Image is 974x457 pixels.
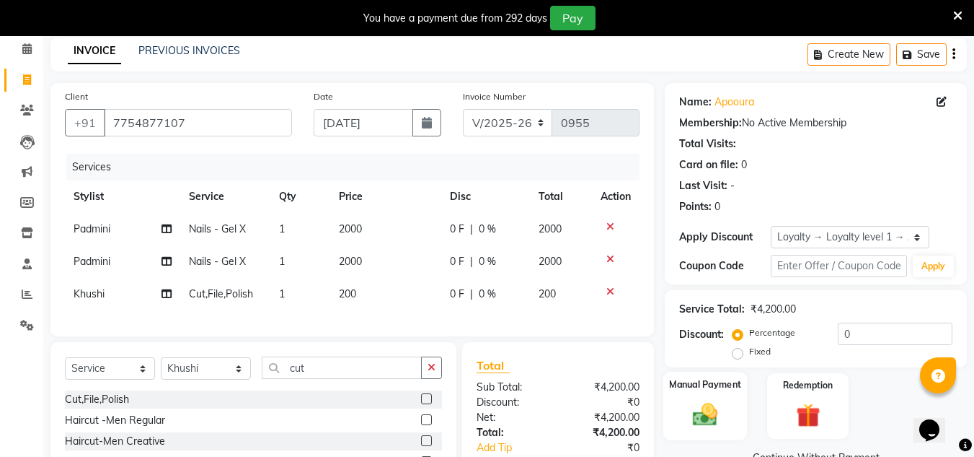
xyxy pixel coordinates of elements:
[807,43,890,66] button: Create New
[730,178,735,193] div: -
[530,180,593,213] th: Total
[749,345,771,358] label: Fixed
[104,109,292,136] input: Search by Name/Mobile/Email/Code
[477,358,510,373] span: Total
[679,178,727,193] div: Last Visit:
[65,413,165,428] div: Haircut -Men Regular
[749,326,795,339] label: Percentage
[679,302,745,317] div: Service Total:
[679,157,738,173] div: Card on file:
[479,222,496,237] span: 0 %
[363,11,547,26] div: You have a payment due from 292 days
[138,44,240,57] a: PREVIOUS INVOICES
[65,434,165,449] div: Haircut-Men Creative
[539,222,562,235] span: 2000
[65,90,88,103] label: Client
[339,287,356,300] span: 200
[470,254,473,269] span: |
[539,287,556,300] span: 200
[470,287,473,302] span: |
[330,180,441,213] th: Price
[913,399,960,443] iframe: chat widget
[679,136,736,152] div: Total Visits:
[913,256,954,277] button: Apply
[450,254,464,269] span: 0 F
[466,440,573,456] a: Add Tip
[189,287,253,300] span: Cut,File,Polish
[771,255,907,277] input: Enter Offer / Coupon Code
[479,287,496,302] span: 0 %
[741,157,747,173] div: 0
[714,199,720,214] div: 0
[714,95,754,110] a: Apooura
[74,222,110,235] span: Padmini
[558,410,650,425] div: ₹4,200.00
[65,180,180,213] th: Stylist
[466,410,558,425] div: Net:
[450,287,464,302] span: 0 F
[466,395,558,410] div: Discount:
[441,180,529,213] th: Disc
[558,425,650,440] div: ₹4,200.00
[470,222,473,237] span: |
[66,154,650,180] div: Services
[270,180,330,213] th: Qty
[679,116,952,131] div: No Active Membership
[279,287,285,300] span: 1
[679,258,770,274] div: Coupon Code
[314,90,333,103] label: Date
[679,95,712,110] div: Name:
[189,222,246,235] span: Nails - Gel X
[74,255,110,268] span: Padmini
[339,222,362,235] span: 2000
[896,43,947,66] button: Save
[592,180,639,213] th: Action
[262,357,422,379] input: Search or Scan
[783,379,833,392] label: Redemption
[466,425,558,440] div: Total:
[479,254,496,269] span: 0 %
[550,6,596,30] button: Pay
[679,327,724,342] div: Discount:
[574,440,651,456] div: ₹0
[789,401,828,430] img: _gift.svg
[65,392,129,407] div: Cut,File,Polish
[463,90,526,103] label: Invoice Number
[679,230,770,245] div: Apply Discount
[669,378,741,391] label: Manual Payment
[466,380,558,395] div: Sub Total:
[751,302,796,317] div: ₹4,200.00
[339,255,362,268] span: 2000
[279,222,285,235] span: 1
[679,199,712,214] div: Points:
[180,180,270,213] th: Service
[558,395,650,410] div: ₹0
[279,255,285,268] span: 1
[68,38,121,64] a: INVOICE
[74,287,105,300] span: Khushi
[558,380,650,395] div: ₹4,200.00
[539,255,562,268] span: 2000
[189,255,246,268] span: Nails - Gel X
[65,109,105,136] button: +91
[679,116,742,131] div: Membership:
[685,400,725,429] img: _cash.svg
[450,222,464,237] span: 0 F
